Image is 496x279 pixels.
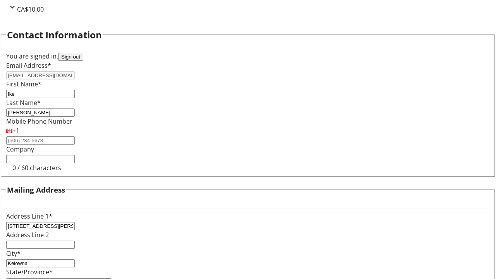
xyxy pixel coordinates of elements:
h3: Mailing Address [7,184,65,195]
input: Address [6,222,75,230]
label: Email Address* [6,61,51,70]
label: Company [6,145,34,153]
h2: Contact Information [7,28,102,42]
label: Last Name* [6,98,41,107]
label: First Name* [6,80,41,88]
button: Sign out [58,53,83,61]
input: (506) 234-5678 [6,136,75,145]
label: Address Line 2 [6,231,49,239]
div: You are signed in. [6,52,490,61]
label: Address Line 1* [6,212,52,220]
span: CA$10.00 [17,5,44,14]
label: Mobile Phone Number [6,117,72,126]
label: City* [6,249,21,258]
label: State/Province* [6,268,53,276]
input: City [6,259,75,267]
tr-character-limit: 0 / 60 characters [12,164,61,172]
